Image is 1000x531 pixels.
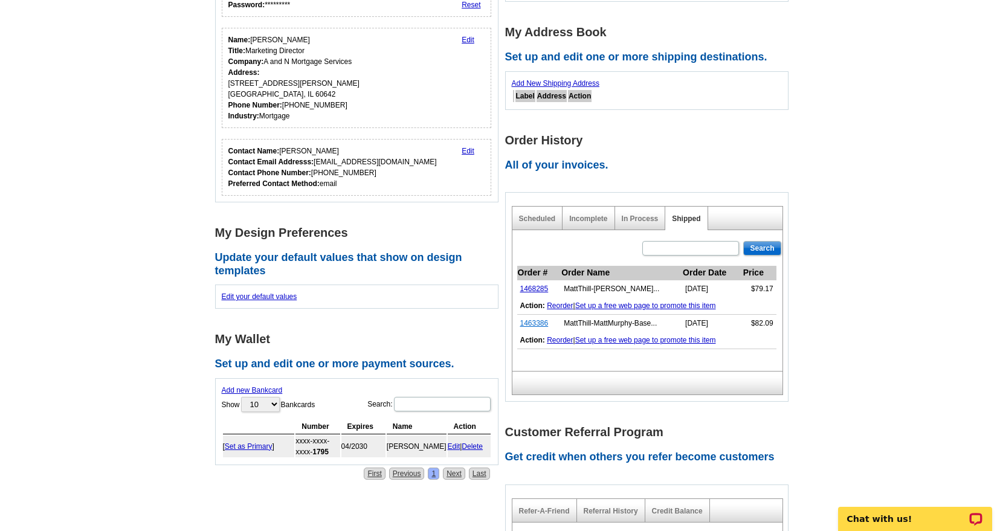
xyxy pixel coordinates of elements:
a: Incomplete [569,214,607,223]
a: Add new Bankcard [222,386,283,394]
a: Edit [462,36,474,44]
label: Show Bankcards [222,396,315,413]
a: Referral History [584,507,638,515]
iframe: LiveChat chat widget [830,493,1000,531]
a: Set up a free web page to promote this item [575,301,716,310]
a: 1468285 [520,285,549,293]
a: Credit Balance [652,507,703,515]
strong: Title: [228,47,245,55]
h2: Set up and edit one or more shipping destinations. [505,51,795,64]
a: Reorder [547,336,573,344]
a: Reorder [547,301,573,310]
h1: My Design Preferences [215,227,505,239]
th: Number [295,419,340,434]
strong: Address: [228,68,260,77]
div: Your personal details. [222,28,492,128]
a: Edit [462,147,474,155]
a: Previous [389,468,425,480]
h1: My Address Book [505,26,795,39]
th: Action [448,419,491,434]
a: Edit your default values [222,292,297,301]
label: Search: [367,396,491,413]
input: Search [743,241,781,256]
strong: Industry: [228,112,259,120]
a: 1463386 [520,319,549,327]
span: MattThill-MattMurphy-BaseballMagnets_2.17.25 [564,319,657,327]
div: [PERSON_NAME] Marketing Director A and N Mortgage Services [STREET_ADDRESS][PERSON_NAME] [GEOGRAP... [228,34,360,121]
td: $82.09 [743,315,776,332]
strong: Contact Name: [228,147,280,155]
select: ShowBankcards [241,397,280,412]
td: [DATE] [682,315,743,332]
td: | [517,332,776,349]
a: Set up a free web page to promote this item [575,336,716,344]
strong: 1795 [312,448,329,456]
h2: Set up and edit one or more payment sources. [215,358,505,371]
td: $79.17 [743,280,776,298]
h1: My Wallet [215,333,505,346]
a: Last [469,468,490,480]
a: First [364,468,385,480]
a: 1 [428,468,439,480]
strong: Contact Email Addresss: [228,158,314,166]
a: Scheduled [519,214,556,223]
b: Action: [520,301,545,310]
a: Next [443,468,465,480]
input: Search: [394,397,491,411]
h2: Get credit when others you refer become customers [505,451,795,464]
h1: Order History [505,134,795,147]
strong: Preferred Contact Method: [228,179,320,188]
a: Shipped [672,214,700,223]
strong: Phone Number: [228,101,282,109]
th: Price [743,266,776,280]
a: Edit [448,442,460,451]
th: Name [387,419,447,434]
strong: Company: [228,57,264,66]
strong: Password: [228,1,265,9]
th: Action [568,90,592,102]
td: [PERSON_NAME] [387,436,447,457]
td: [DATE] [682,280,743,298]
td: [ ] [223,436,295,457]
b: Action: [520,336,545,344]
h2: All of your invoices. [505,159,795,172]
td: 04/2030 [341,436,385,457]
a: In Process [622,214,659,223]
strong: Contact Phone Number: [228,169,311,177]
th: Expires [341,419,385,434]
th: Order # [517,266,561,280]
h1: Customer Referral Program [505,426,795,439]
a: Add New Shipping Address [512,79,599,88]
th: Label [515,90,535,102]
th: Order Date [682,266,743,280]
div: Who should we contact regarding order issues? [222,139,492,196]
td: xxxx-xxxx-xxxx- [295,436,340,457]
th: Address [537,90,567,102]
a: Delete [462,442,483,451]
th: Order Name [561,266,682,280]
div: [PERSON_NAME] [EMAIL_ADDRESS][DOMAIN_NAME] [PHONE_NUMBER] email [228,146,437,189]
span: MattThill-Vanessa-SummerEventMagnet_5.13.25 [564,285,659,293]
a: Reset [462,1,480,9]
strong: Name: [228,36,251,44]
h2: Update your default values that show on design templates [215,251,505,277]
a: Set as Primary [225,442,273,451]
td: | [448,436,491,457]
a: Refer-A-Friend [519,507,570,515]
td: | [517,297,776,315]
